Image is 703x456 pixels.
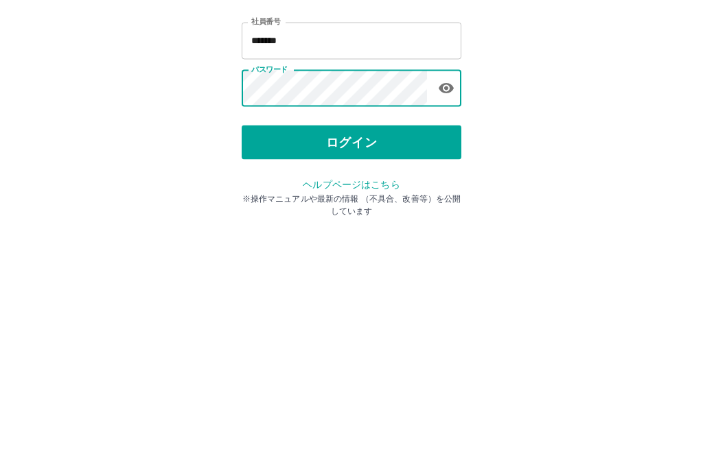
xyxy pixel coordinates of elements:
label: パスワード [251,176,288,187]
a: ヘルプページはこちら [303,291,400,302]
h2: ログイン [307,86,397,112]
button: ログイン [242,237,461,272]
p: ※操作マニュアルや最新の情報 （不具合、改善等）を公開しています [242,304,461,329]
label: 社員番号 [251,128,280,139]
